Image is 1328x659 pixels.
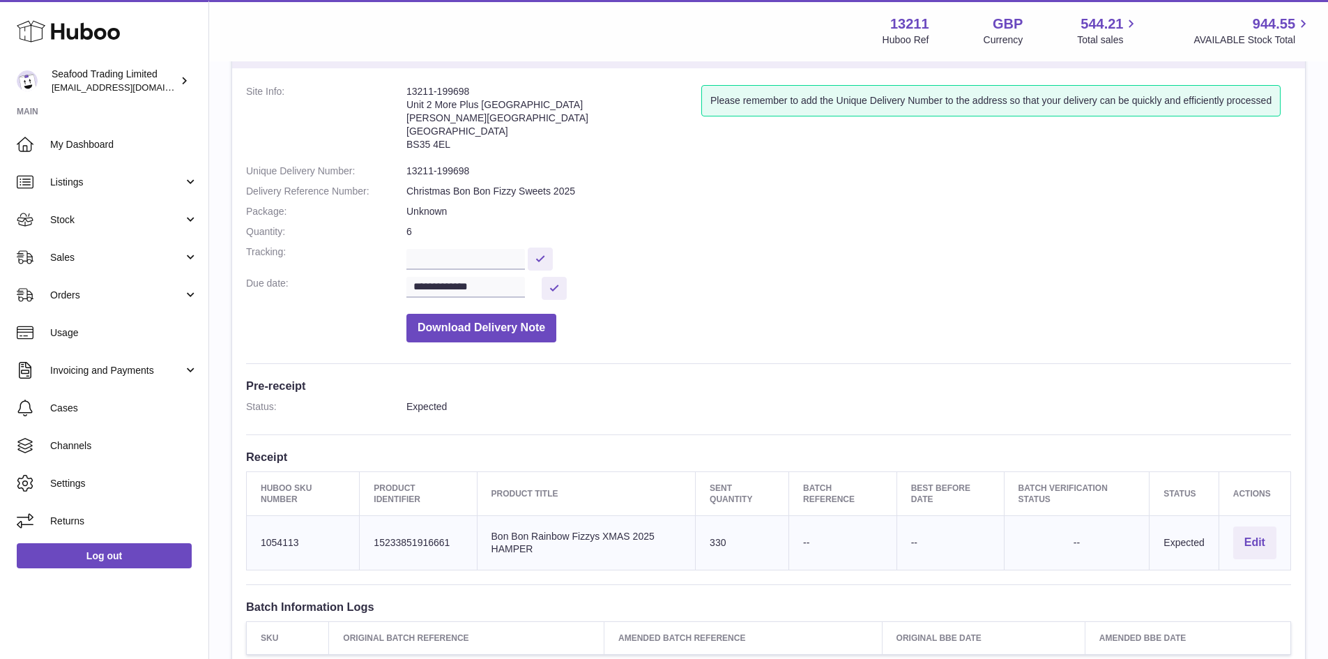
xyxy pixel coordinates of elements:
div: -- [1018,536,1136,550]
div: Seafood Trading Limited [52,68,177,94]
dt: Quantity: [246,225,406,238]
a: 944.55 AVAILABLE Stock Total [1193,15,1311,47]
strong: GBP [993,15,1023,33]
td: -- [896,516,1004,570]
th: Status [1150,471,1219,515]
span: [EMAIL_ADDRESS][DOMAIN_NAME] [52,82,205,93]
span: AVAILABLE Stock Total [1193,33,1311,47]
div: Please remember to add the Unique Delivery Number to the address so that your delivery can be qui... [701,85,1281,116]
th: Product title [477,471,696,515]
span: Usage [50,326,198,340]
td: Bon Bon Rainbow Fizzys XMAS 2025 HAMPER [477,516,696,570]
div: Huboo Ref [883,33,929,47]
span: Stock [50,213,183,227]
h3: Batch Information Logs [246,599,1291,614]
th: Actions [1219,471,1290,515]
span: Orders [50,289,183,302]
th: Original Batch Reference [329,621,604,654]
button: Download Delivery Note [406,314,556,342]
div: Currency [984,33,1023,47]
th: Product Identifier [360,471,477,515]
span: Channels [50,439,198,453]
dd: Expected [406,400,1291,414]
address: 13211-199698 Unit 2 More Plus [GEOGRAPHIC_DATA] [PERSON_NAME][GEOGRAPHIC_DATA] [GEOGRAPHIC_DATA] ... [406,85,701,158]
h3: Receipt [246,449,1291,464]
button: Edit [1233,527,1276,559]
img: internalAdmin-13211@internal.huboo.com [17,70,38,91]
span: Total sales [1077,33,1139,47]
span: Invoicing and Payments [50,364,183,377]
span: 944.55 [1253,15,1295,33]
th: Best Before Date [896,471,1004,515]
th: Amended Batch Reference [604,621,883,654]
dt: Unique Delivery Number: [246,165,406,178]
dd: 6 [406,225,1291,238]
span: Settings [50,477,198,490]
th: Sent Quantity [696,471,789,515]
td: Expected [1150,516,1219,570]
th: Batch Verification Status [1004,471,1150,515]
span: Cases [50,402,198,415]
dt: Due date: [246,277,406,300]
span: Listings [50,176,183,189]
dt: Package: [246,205,406,218]
td: 330 [696,516,789,570]
span: Sales [50,251,183,264]
th: Amended BBE Date [1085,621,1290,654]
td: 1054113 [247,516,360,570]
a: Log out [17,543,192,568]
th: Huboo SKU Number [247,471,360,515]
td: 15233851916661 [360,516,477,570]
dt: Status: [246,400,406,414]
td: -- [788,516,896,570]
span: My Dashboard [50,138,198,151]
dd: Christmas Bon Bon Fizzy Sweets 2025 [406,185,1291,198]
dd: 13211-199698 [406,165,1291,178]
dt: Tracking: [246,245,406,270]
span: 544.21 [1081,15,1123,33]
h3: Pre-receipt [246,378,1291,393]
span: Returns [50,515,198,528]
strong: 13211 [890,15,929,33]
th: Original BBE Date [882,621,1085,654]
th: SKU [247,621,329,654]
a: 544.21 Total sales [1077,15,1139,47]
dt: Delivery Reference Number: [246,185,406,198]
th: Batch Reference [788,471,896,515]
dt: Site Info: [246,85,406,158]
dd: Unknown [406,205,1291,218]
